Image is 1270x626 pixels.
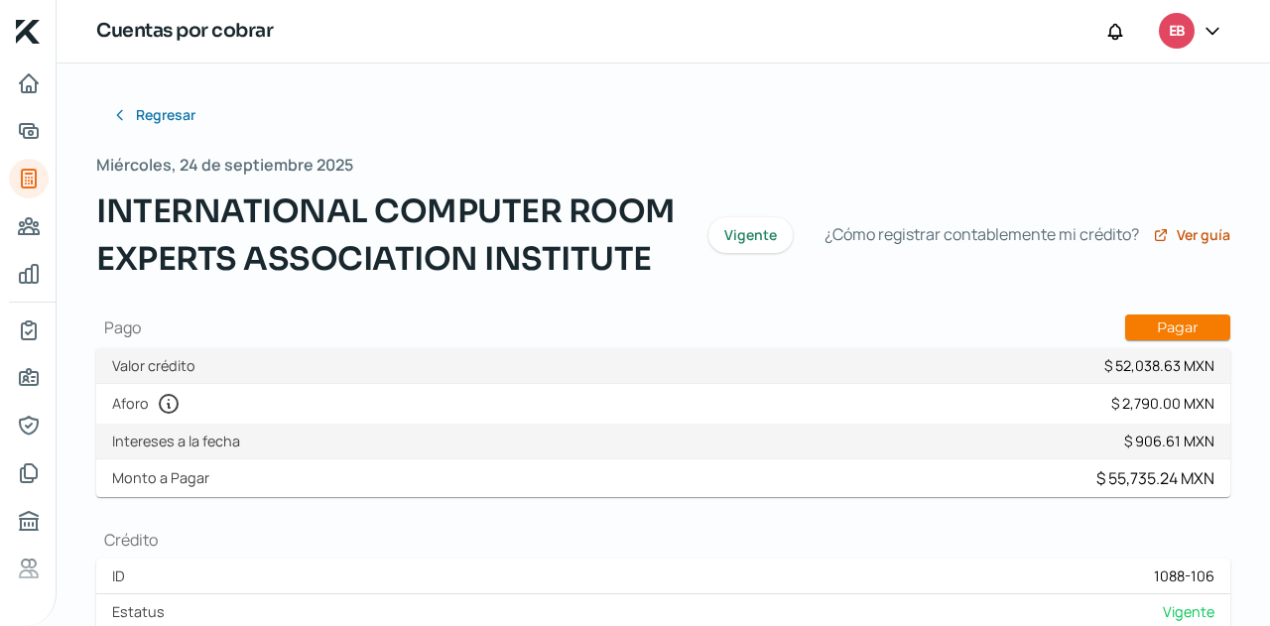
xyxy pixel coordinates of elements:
a: Referencias [9,549,49,588]
span: Vigente [1163,602,1214,621]
span: ¿Cómo registrar contablemente mi crédito? [825,220,1139,249]
a: Adelantar facturas [9,111,49,151]
h1: Pago [96,314,1230,340]
a: Representantes [9,406,49,445]
h1: Cuentas por cobrar [96,17,273,46]
div: $ 2,790.00 MXN [1111,394,1214,413]
div: $ 52,038.63 MXN [1104,356,1214,375]
a: Ver guía [1153,227,1230,243]
a: Mis finanzas [9,254,49,294]
a: Información general [9,358,49,398]
span: Miércoles, 24 de septiembre 2025 [96,151,353,180]
a: Tus créditos [9,159,49,198]
div: $ 906.61 MXN [1124,432,1214,450]
a: Inicio [9,63,49,103]
span: INTERNATIONAL COMPUTER ROOM EXPERTS ASSOCIATION INSTITUTE [96,188,685,283]
label: ID [112,566,133,585]
div: 1088-106 [1154,566,1214,585]
span: Ver guía [1177,228,1230,242]
label: Valor crédito [112,356,203,375]
a: Buró de crédito [9,501,49,541]
label: Estatus [112,602,173,621]
span: EB [1169,20,1185,44]
span: Vigente [724,228,777,242]
h1: Crédito [96,529,1230,551]
a: Mi contrato [9,311,49,350]
label: Monto a Pagar [112,468,217,487]
div: $ 55,735.24 MXN [1096,467,1214,489]
button: Pagar [1125,314,1230,340]
a: Documentos [9,453,49,493]
label: Aforo [112,392,189,416]
button: Regresar [96,95,211,135]
label: Intereses a la fecha [112,432,248,450]
span: Regresar [136,108,195,122]
a: Pago a proveedores [9,206,49,246]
